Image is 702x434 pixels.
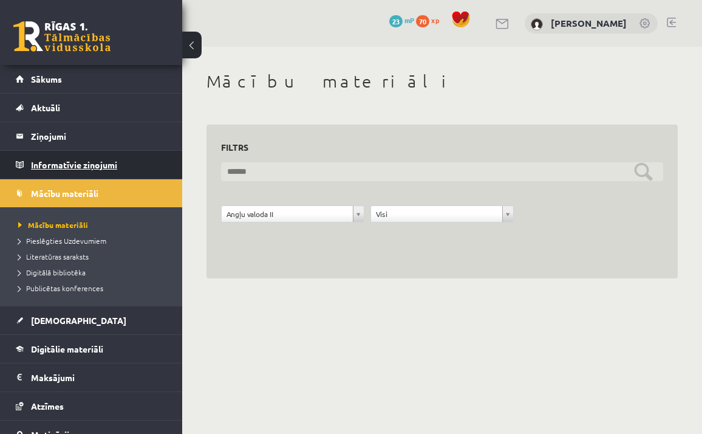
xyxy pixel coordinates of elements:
a: 70 xp [416,15,445,25]
span: Angļu valoda II [227,206,348,222]
a: Literatūras saraksts [18,251,170,262]
a: Mācību materiāli [18,219,170,230]
a: [PERSON_NAME] [551,17,627,29]
h3: Filtrs [221,139,649,156]
a: Informatīvie ziņojumi [16,151,167,179]
a: Rīgas 1. Tālmācības vidusskola [13,21,111,52]
a: Sākums [16,65,167,93]
a: Pieslēgties Uzdevumiem [18,235,170,246]
span: 23 [389,15,403,27]
span: mP [404,15,414,25]
a: 23 mP [389,15,414,25]
a: Visi [371,206,513,222]
span: Pieslēgties Uzdevumiem [18,236,106,246]
legend: Informatīvie ziņojumi [31,151,167,179]
a: Mācību materiāli [16,179,167,207]
span: Sākums [31,74,62,84]
span: Digitālie materiāli [31,343,103,354]
span: Digitālā bibliotēka [18,267,86,277]
a: Aktuāli [16,94,167,122]
span: xp [431,15,439,25]
h1: Mācību materiāli [206,71,678,92]
a: Angļu valoda II [222,206,364,222]
span: Mācību materiāli [31,188,98,199]
span: 70 [416,15,429,27]
span: Mācību materiāli [18,220,88,230]
span: Aktuāli [31,102,60,113]
legend: Ziņojumi [31,122,167,150]
span: Publicētas konferences [18,283,103,293]
a: Atzīmes [16,392,167,420]
span: Atzīmes [31,401,64,412]
span: Literatūras saraksts [18,252,89,261]
legend: Maksājumi [31,363,167,391]
a: Digitālie materiāli [16,335,167,363]
a: Ziņojumi [16,122,167,150]
span: Visi [376,206,497,222]
a: [DEMOGRAPHIC_DATA] [16,306,167,334]
a: Maksājumi [16,363,167,391]
span: [DEMOGRAPHIC_DATA] [31,315,126,326]
a: Publicētas konferences [18,283,170,294]
img: Patrīcija Bērziņa [531,18,543,30]
a: Digitālā bibliotēka [18,267,170,278]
